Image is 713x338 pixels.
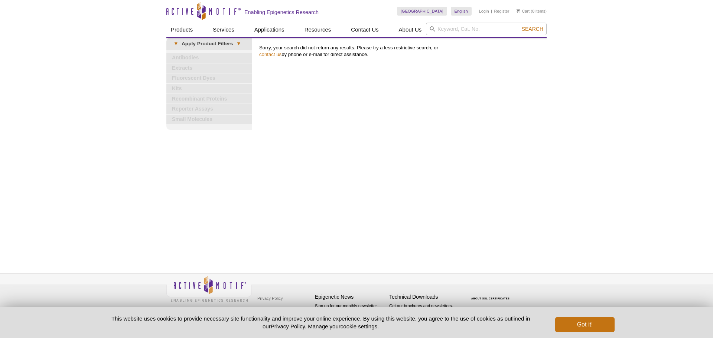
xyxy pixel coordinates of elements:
table: Click to Verify - This site chose Symantec SSL for secure e-commerce and confidential communicati... [463,286,519,303]
p: Sorry, your search did not return any results. Please try a less restrictive search, or by phone ... [259,45,543,58]
a: Extracts [166,63,252,73]
a: English [451,7,472,16]
button: cookie settings [341,323,377,329]
p: This website uses cookies to provide necessary site functionality and improve your online experie... [98,315,543,330]
a: Kits [166,84,252,93]
button: Search [520,26,546,32]
a: Cart [517,9,530,14]
span: ▾ [233,40,244,47]
p: Sign up for our monthly newsletter highlighting recent publications in the field of epigenetics. [315,303,385,328]
a: Resources [300,23,336,37]
a: [GEOGRAPHIC_DATA] [397,7,447,16]
a: Applications [250,23,289,37]
a: ▾Apply Product Filters▾ [166,38,252,50]
a: Small Molecules [166,115,252,124]
a: Register [494,9,509,14]
a: About Us [394,23,426,37]
a: Products [166,23,197,37]
span: ▾ [170,40,182,47]
a: contact us [259,52,281,57]
a: ABOUT SSL CERTIFICATES [471,297,510,300]
input: Keyword, Cat. No. [426,23,547,35]
a: Services [208,23,239,37]
li: (0 items) [517,7,547,16]
a: Login [479,9,489,14]
img: Your Cart [517,9,520,13]
a: Fluorescent Dyes [166,73,252,83]
h4: Technical Downloads [389,294,460,300]
a: Privacy Policy [271,323,305,329]
a: Reporter Assays [166,104,252,114]
a: Contact Us [346,23,383,37]
img: Active Motif, [166,273,252,303]
a: Recombinant Proteins [166,94,252,104]
h4: Epigenetic News [315,294,385,300]
button: Got it! [555,317,615,332]
p: Get our brochures and newsletters, or request them by mail. [389,303,460,322]
h2: Enabling Epigenetics Research [244,9,319,16]
a: Antibodies [166,53,252,63]
a: Terms & Conditions [255,304,294,315]
a: Privacy Policy [255,293,284,304]
li: | [491,7,492,16]
span: Search [522,26,543,32]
